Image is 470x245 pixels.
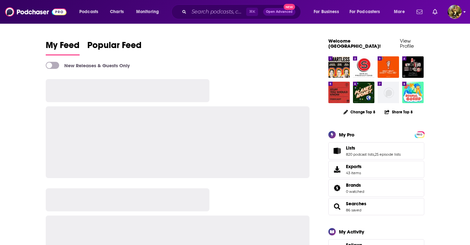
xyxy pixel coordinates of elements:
span: Exports [346,164,362,169]
button: Change Top 8 [340,108,379,116]
a: 86 saved [346,208,361,212]
img: Stuff You Should Know [328,82,350,103]
span: Logged in as SydneyDemo [448,5,462,19]
button: Share Top 8 [384,106,413,118]
span: Searches [328,198,424,215]
a: Welcome [GEOGRAPHIC_DATA]! [328,38,381,49]
a: Show notifications dropdown [430,6,440,17]
a: 820 podcast lists [346,152,374,157]
a: Lists [346,145,401,151]
button: Show profile menu [448,5,462,19]
span: More [394,7,405,16]
span: New [284,4,295,10]
div: Search podcasts, credits, & more... [177,4,307,19]
img: Planet Money [353,82,374,103]
button: open menu [389,7,413,17]
img: My Favorite Murder with Karen Kilgariff and Georgia Hardstark [402,56,424,78]
span: Brands [328,179,424,197]
span: Popular Feed [87,40,142,54]
img: missing-image.png [378,82,399,103]
span: ⌘ K [246,8,258,16]
button: Open AdvancedNew [263,8,295,16]
a: Searches [346,201,366,207]
a: Brands [331,184,343,192]
a: Exports [328,161,424,178]
span: My Feed [46,40,80,54]
span: For Business [314,7,339,16]
span: , [374,152,375,157]
input: Search podcasts, credits, & more... [189,7,246,17]
a: Brands [346,182,364,188]
button: open menu [75,7,106,17]
span: Open Advanced [266,10,293,13]
span: Brands [346,182,361,188]
span: Monitoring [136,7,159,16]
button: open menu [345,7,389,17]
a: 0 watched [346,189,364,194]
span: PRO [416,132,423,137]
img: Podchaser - Follow, Share and Rate Podcasts [5,6,67,18]
a: My Feed [46,40,80,55]
img: User Profile [448,5,462,19]
a: Popular Feed [87,40,142,55]
img: Normal Gossip [402,82,424,103]
span: Exports [331,165,343,174]
a: Lists [331,146,343,155]
span: Lists [328,142,424,159]
a: Show notifications dropdown [414,6,425,17]
a: New Releases & Guests Only [46,62,130,69]
button: open menu [132,7,167,17]
span: Podcasts [79,7,98,16]
span: For Podcasters [349,7,380,16]
a: 25 episode lists [375,152,401,157]
button: open menu [309,7,347,17]
img: Serial [353,56,374,78]
span: 43 items [346,171,362,175]
a: Searches [331,202,343,211]
span: Charts [110,7,124,16]
div: My Pro [339,132,355,138]
img: Wait Wait... Don't Tell Me! [378,56,399,78]
span: Lists [346,145,355,151]
a: Charts [106,7,128,17]
a: PRO [416,132,423,136]
div: My Activity [339,229,364,235]
img: SmartLess [328,56,350,78]
a: View Profile [400,38,414,49]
